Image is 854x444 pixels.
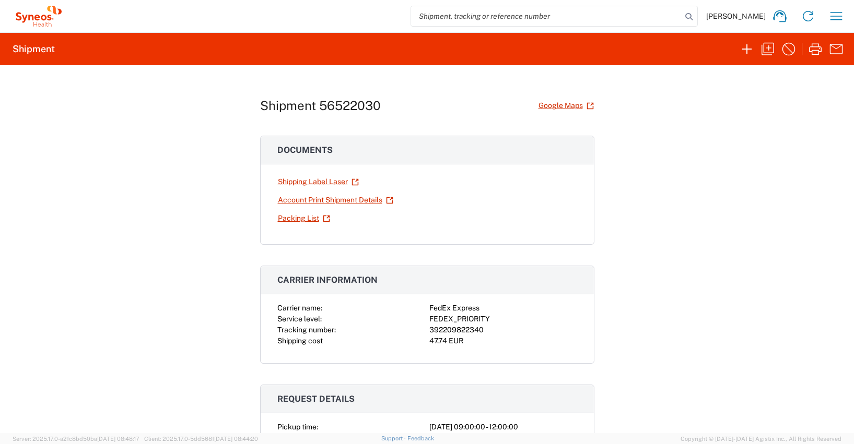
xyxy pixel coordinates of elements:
span: Server: 2025.17.0-a2fc8bd50ba [13,436,139,442]
span: Client: 2025.17.0-5dd568f [144,436,258,442]
a: Feedback [407,435,434,441]
div: FEDEX_PRIORITY [429,314,577,325]
a: Account Print Shipment Details [277,191,394,209]
a: Support [381,435,407,441]
div: 47.74 EUR [429,335,577,346]
div: 392209822340 [429,325,577,335]
span: Documents [277,145,333,155]
span: [DATE] 08:44:20 [214,436,258,442]
a: Packing List [277,209,331,227]
input: Shipment, tracking or reference number [411,6,682,26]
h2: Shipment [13,43,55,55]
span: Pickup time: [277,423,318,431]
span: Carrier name: [277,304,322,312]
div: FedEx Express [429,303,577,314]
span: Copyright © [DATE]-[DATE] Agistix Inc., All Rights Reserved [681,434,841,443]
span: Service level: [277,315,322,323]
a: Google Maps [538,97,594,115]
span: [DATE] 08:48:17 [97,436,139,442]
span: Tracking number: [277,326,336,334]
span: Request details [277,394,355,404]
div: - [429,433,577,443]
h1: Shipment 56522030 [260,98,381,113]
div: [DATE] 09:00:00 - 12:00:00 [429,422,577,433]
a: Shipping Label Laser [277,173,359,191]
span: Carrier information [277,275,378,285]
span: Shipping cost [277,337,323,345]
span: [PERSON_NAME] [706,11,766,21]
